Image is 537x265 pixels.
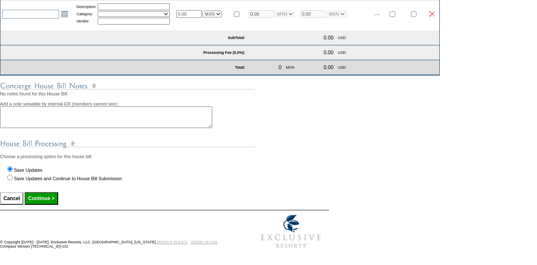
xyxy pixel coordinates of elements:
[14,167,42,173] label: Save Updates
[157,240,188,244] a: PRIVACY POLICY
[14,176,122,181] label: Save Updates and Continue to House Bill Submission
[322,33,335,42] td: 0.00
[0,45,247,60] td: Processing Fee (5.0%):
[429,11,435,17] img: icon_delete2.gif
[322,48,335,57] td: 0.00
[0,31,247,45] td: SubTotal:
[336,48,348,57] td: USD
[253,210,329,253] img: Exclusive Resorts
[277,63,283,72] td: 0
[322,63,335,72] td: 0.00
[374,11,380,17] span: -.--
[76,18,97,25] td: Vendor:
[74,60,247,75] td: Total:
[336,33,348,42] td: USD
[76,11,97,17] td: Category:
[191,240,218,244] a: TERMS OF USE
[25,192,58,205] input: Continue >
[336,63,348,72] td: USD
[76,3,97,10] td: Description:
[60,9,69,19] a: Open the calendar popup.
[284,63,296,72] td: MXN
